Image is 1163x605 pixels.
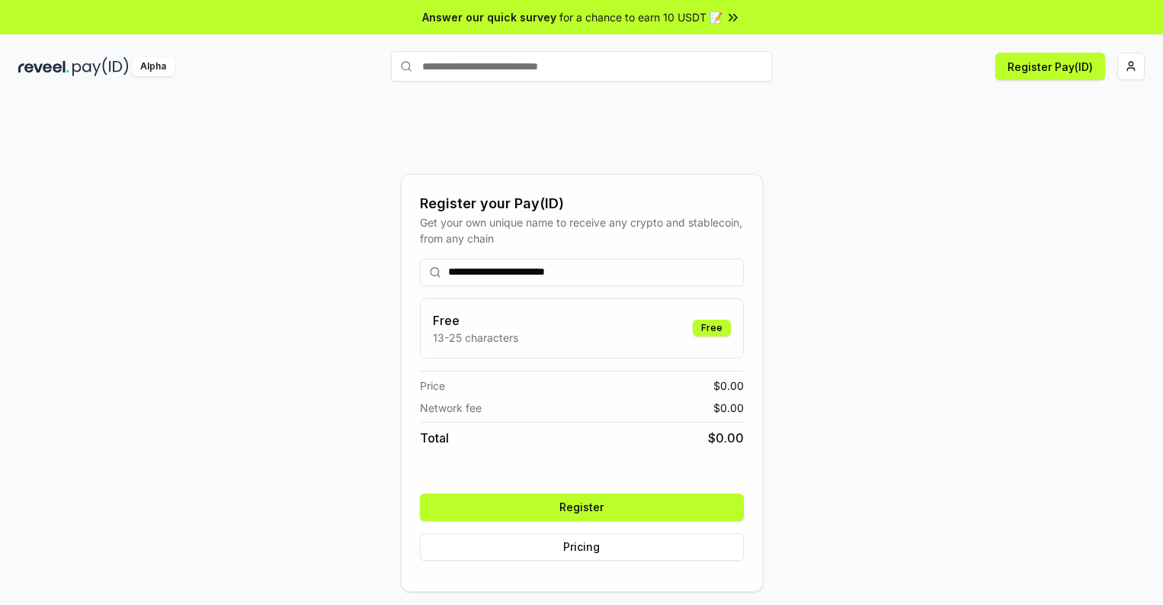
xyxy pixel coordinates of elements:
[708,429,744,447] span: $ 0.00
[132,57,175,76] div: Alpha
[18,57,69,76] img: reveel_dark
[420,378,445,394] span: Price
[713,378,744,394] span: $ 0.00
[420,429,449,447] span: Total
[559,9,722,25] span: for a chance to earn 10 USDT 📝
[420,400,482,416] span: Network fee
[713,400,744,416] span: $ 0.00
[433,311,518,330] h3: Free
[420,193,744,214] div: Register your Pay(ID)
[420,494,744,521] button: Register
[693,320,731,336] div: Free
[995,53,1105,80] button: Register Pay(ID)
[433,330,518,346] p: 13-25 characters
[420,214,744,246] div: Get your own unique name to receive any crypto and stablecoin, from any chain
[422,9,556,25] span: Answer our quick survey
[420,533,744,561] button: Pricing
[72,57,129,76] img: pay_id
